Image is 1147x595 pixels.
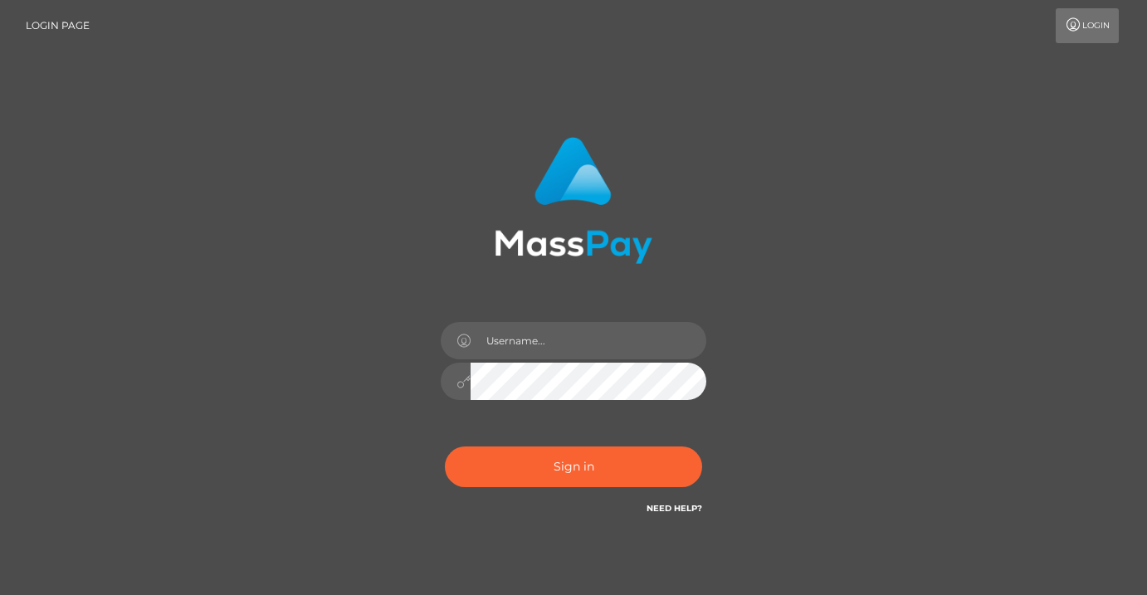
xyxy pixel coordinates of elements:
a: Need Help? [647,503,702,514]
a: Login [1056,8,1119,43]
img: MassPay Login [495,137,652,264]
button: Sign in [445,446,702,487]
a: Login Page [26,8,90,43]
input: Username... [471,322,706,359]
